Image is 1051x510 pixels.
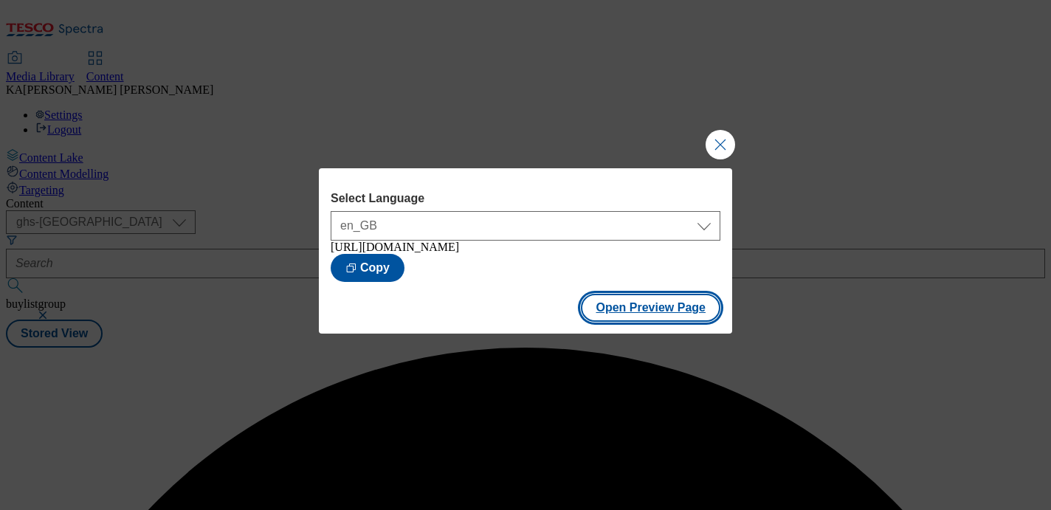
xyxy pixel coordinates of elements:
button: Open Preview Page [581,294,720,322]
button: Close Modal [706,130,735,159]
label: Select Language [331,192,720,205]
button: Copy [331,254,404,282]
div: Modal [319,168,732,334]
div: [URL][DOMAIN_NAME] [331,241,720,254]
